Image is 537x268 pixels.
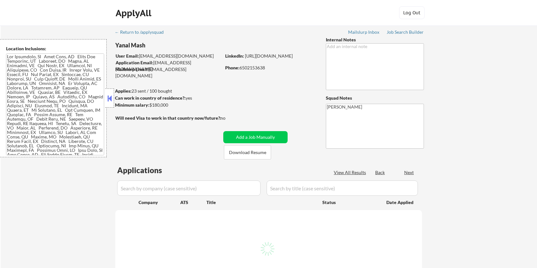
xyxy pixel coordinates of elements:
[116,53,221,59] div: [EMAIL_ADDRESS][DOMAIN_NAME]
[117,166,180,174] div: Applications
[115,30,170,34] div: ← Return to /applysquad
[386,199,414,206] div: Date Applied
[223,131,288,143] button: Add a Job Manually
[245,53,293,59] a: [URL][DOMAIN_NAME]
[224,145,271,159] button: Download Resume
[115,66,221,79] div: [EMAIL_ADDRESS][DOMAIN_NAME]
[220,115,239,121] div: no
[6,46,104,52] div: Location Inclusions:
[348,30,380,34] div: Mailslurp Inbox
[322,196,377,208] div: Status
[115,30,170,36] a: ← Return to /applysquad
[206,199,316,206] div: Title
[225,53,244,59] strong: LinkedIn:
[348,30,380,36] a: Mailslurp Inbox
[326,95,424,101] div: Squad Notes
[115,88,132,94] strong: Applies:
[116,60,221,72] div: [EMAIL_ADDRESS][DOMAIN_NAME]
[115,102,221,108] div: $180,000
[404,169,414,176] div: Next
[116,53,139,59] strong: User Email:
[117,180,261,196] input: Search by company (case sensitive)
[115,115,221,121] strong: Will need Visa to work in that country now/future?:
[225,65,315,71] div: 6502153638
[326,37,424,43] div: Internal Notes
[225,65,240,70] strong: Phone:
[387,30,424,34] div: Job Search Builder
[180,199,206,206] div: ATS
[139,199,180,206] div: Company
[115,88,221,94] div: 23 sent / 100 bought
[115,95,219,101] div: yes
[115,102,149,108] strong: Minimum salary:
[115,67,148,72] strong: Mailslurp Email:
[334,169,368,176] div: View All Results
[115,95,186,101] strong: Can work in country of residence?:
[375,169,385,176] div: Back
[399,6,425,19] button: Log Out
[116,8,153,18] div: ApplyAll
[116,60,153,65] strong: Application Email:
[267,180,418,196] input: Search by title (case sensitive)
[115,41,246,49] div: Yanal Mash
